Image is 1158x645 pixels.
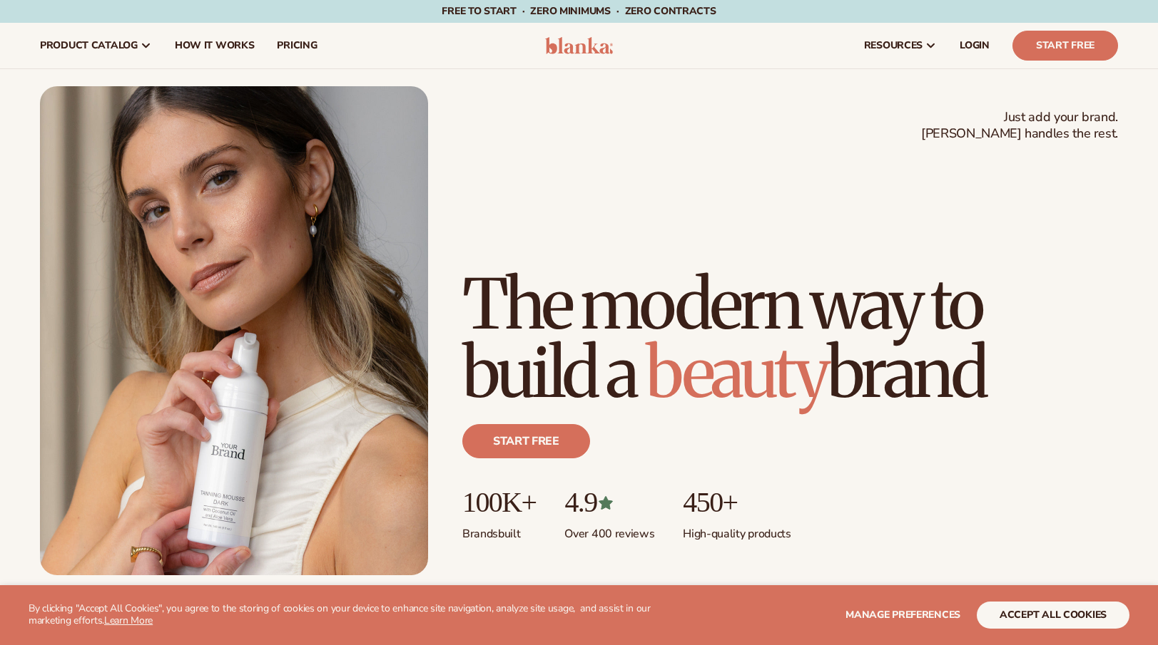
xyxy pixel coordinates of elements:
p: 450+ [683,487,791,518]
a: LOGIN [948,23,1001,68]
a: Start free [462,424,590,458]
span: Manage preferences [845,608,960,621]
a: pricing [265,23,328,68]
p: 4.9 [564,487,654,518]
p: Brands built [462,518,536,542]
span: Free to start · ZERO minimums · ZERO contracts [442,4,716,18]
a: product catalog [29,23,163,68]
button: accept all cookies [977,602,1129,629]
span: pricing [277,40,317,51]
img: Female holding tanning mousse. [40,86,428,575]
span: beauty [646,330,827,416]
h1: The modern way to build a brand [462,270,1118,407]
p: 100K+ [462,487,536,518]
p: High-quality products [683,518,791,542]
p: By clicking "Accept All Cookies", you agree to the storing of cookies on your device to enhance s... [29,603,661,627]
a: Learn More [104,614,153,627]
button: Manage preferences [845,602,960,629]
span: Just add your brand. [PERSON_NAME] handles the rest. [921,109,1118,143]
span: product catalog [40,40,138,51]
span: How It Works [175,40,255,51]
p: Over 400 reviews [564,518,654,542]
a: How It Works [163,23,266,68]
span: resources [864,40,923,51]
a: resources [853,23,948,68]
span: LOGIN [960,40,990,51]
img: logo [545,37,613,54]
a: Start Free [1012,31,1118,61]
